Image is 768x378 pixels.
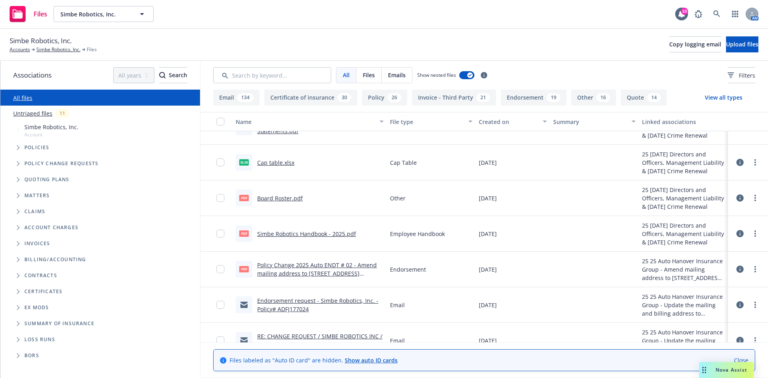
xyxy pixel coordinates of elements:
[639,112,728,131] button: Linked associations
[390,336,405,345] span: Email
[501,90,566,106] button: Endorsement
[390,118,464,126] div: File type
[239,266,249,272] span: pdf
[13,94,32,102] a: All files
[6,3,50,25] a: Files
[388,71,406,79] span: Emails
[681,8,688,15] div: 10
[550,112,639,131] button: Summary
[642,150,725,175] div: 25 [DATE] Directors and Officers, Management Liability & [DATE] Crime Renewal
[642,257,725,282] div: 25 25 Auto Hanover Insurance Group - Amend mailing address to [STREET_ADDRESS][PERSON_NAME]
[216,230,224,238] input: Toggle Row Selected
[709,6,725,22] a: Search
[417,72,456,78] span: Show nested files
[642,118,725,126] div: Linked associations
[734,356,748,364] a: Close
[363,71,375,79] span: Files
[236,118,375,126] div: Name
[390,301,405,309] span: Email
[56,109,69,118] div: 11
[24,225,78,230] span: Account charges
[213,67,331,83] input: Search by keyword...
[388,93,401,102] div: 26
[87,46,97,53] span: Files
[669,40,721,48] span: Copy logging email
[338,93,351,102] div: 30
[739,71,755,80] span: Filters
[596,93,610,102] div: 16
[727,6,743,22] a: Switch app
[24,123,78,131] span: Simbe Robotics, Inc.
[216,118,224,126] input: Select all
[24,273,57,278] span: Contracts
[216,158,224,166] input: Toggle Row Selected
[690,6,706,22] a: Report a Bug
[216,301,224,309] input: Toggle Row Selected
[257,194,303,202] a: Board Roster.pdf
[24,161,98,166] span: Policy change requests
[669,36,721,52] button: Copy logging email
[24,209,45,214] span: Claims
[750,336,760,345] a: more
[390,265,426,274] span: Endorsement
[726,40,758,48] span: Upload files
[479,194,497,202] span: [DATE]
[692,90,755,106] button: View all types
[547,93,560,102] div: 19
[390,230,445,238] span: Employee Handbook
[362,90,407,106] button: Policy
[621,90,667,106] button: Quote
[24,193,50,198] span: Matters
[257,159,294,166] a: Cap table.xlsx
[24,177,70,182] span: Quoting plans
[750,229,760,238] a: more
[390,194,406,202] span: Other
[750,158,760,167] a: more
[239,195,249,201] span: pdf
[216,336,224,344] input: Toggle Row Selected
[10,46,30,53] a: Accounts
[24,305,49,310] span: Ex Mods
[642,292,725,318] div: 25 25 Auto Hanover Insurance Group - Update the mailing and billing address to [STREET_ADDRESS][P...
[728,71,755,80] span: Filters
[479,265,497,274] span: [DATE]
[24,337,55,342] span: Loss Runs
[24,289,62,294] span: Certificates
[571,90,616,106] button: Other
[34,11,47,17] span: Files
[24,145,50,150] span: Policies
[0,121,200,252] div: Tree Example
[13,70,52,80] span: Associations
[476,93,490,102] div: 21
[699,362,754,378] button: Nova Assist
[257,230,356,238] a: Simbe Robotics Handbook - 2025.pdf
[716,366,747,373] span: Nova Assist
[24,321,94,326] span: Summary of insurance
[232,112,387,131] button: Name
[642,221,725,246] div: 25 [DATE] Directors and Officers, Management Liability & [DATE] Crime Renewal
[257,332,382,348] a: RE: CHANGE REQUEST / SIMBE ROBOTICS INC / F2F-M075544-00
[728,67,755,83] button: Filters
[0,252,200,364] div: Folder Tree Example
[345,356,398,364] a: Show auto ID cards
[36,46,80,53] a: Simbe Robotics, Inc.
[479,336,497,345] span: [DATE]
[159,67,187,83] button: SearchSearch
[10,36,72,46] span: Simbe Robotics, Inc.
[216,265,224,273] input: Toggle Row Selected
[699,362,709,378] div: Drag to move
[230,356,398,364] span: Files labeled as "Auto ID card" are hidden.
[479,230,497,238] span: [DATE]
[750,300,760,310] a: more
[264,90,357,106] button: Certificate of insurance
[24,241,50,246] span: Invoices
[24,257,86,262] span: Billing/Accounting
[13,109,52,118] a: Untriaged files
[479,301,497,309] span: [DATE]
[750,264,760,274] a: more
[476,112,550,131] button: Created on
[642,328,725,353] div: 25 25 Auto Hanover Insurance Group - Update the mailing and billing address to [STREET_ADDRESS][P...
[479,118,538,126] div: Created on
[24,353,39,358] span: BORs
[750,193,760,203] a: more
